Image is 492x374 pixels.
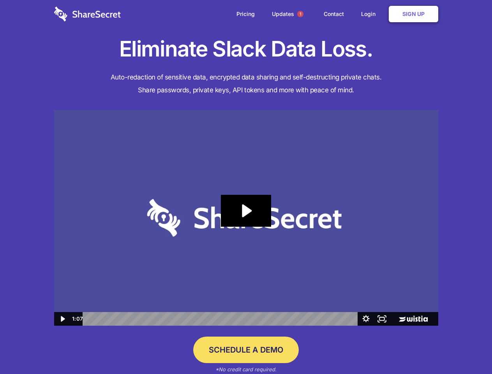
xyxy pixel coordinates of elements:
a: Contact [316,2,352,26]
a: Pricing [229,2,263,26]
a: Login [353,2,387,26]
button: Play Video [54,312,70,326]
h4: Auto-redaction of sensitive data, encrypted data sharing and self-destructing private chats. Shar... [54,71,438,97]
img: logo-wordmark-white-trans-d4663122ce5f474addd5e946df7df03e33cb6a1c49d2221995e7729f52c070b2.svg [54,7,121,21]
iframe: Drift Widget Chat Controller [453,335,483,365]
h1: Eliminate Slack Data Loss. [54,35,438,63]
img: Sharesecret [54,110,438,326]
